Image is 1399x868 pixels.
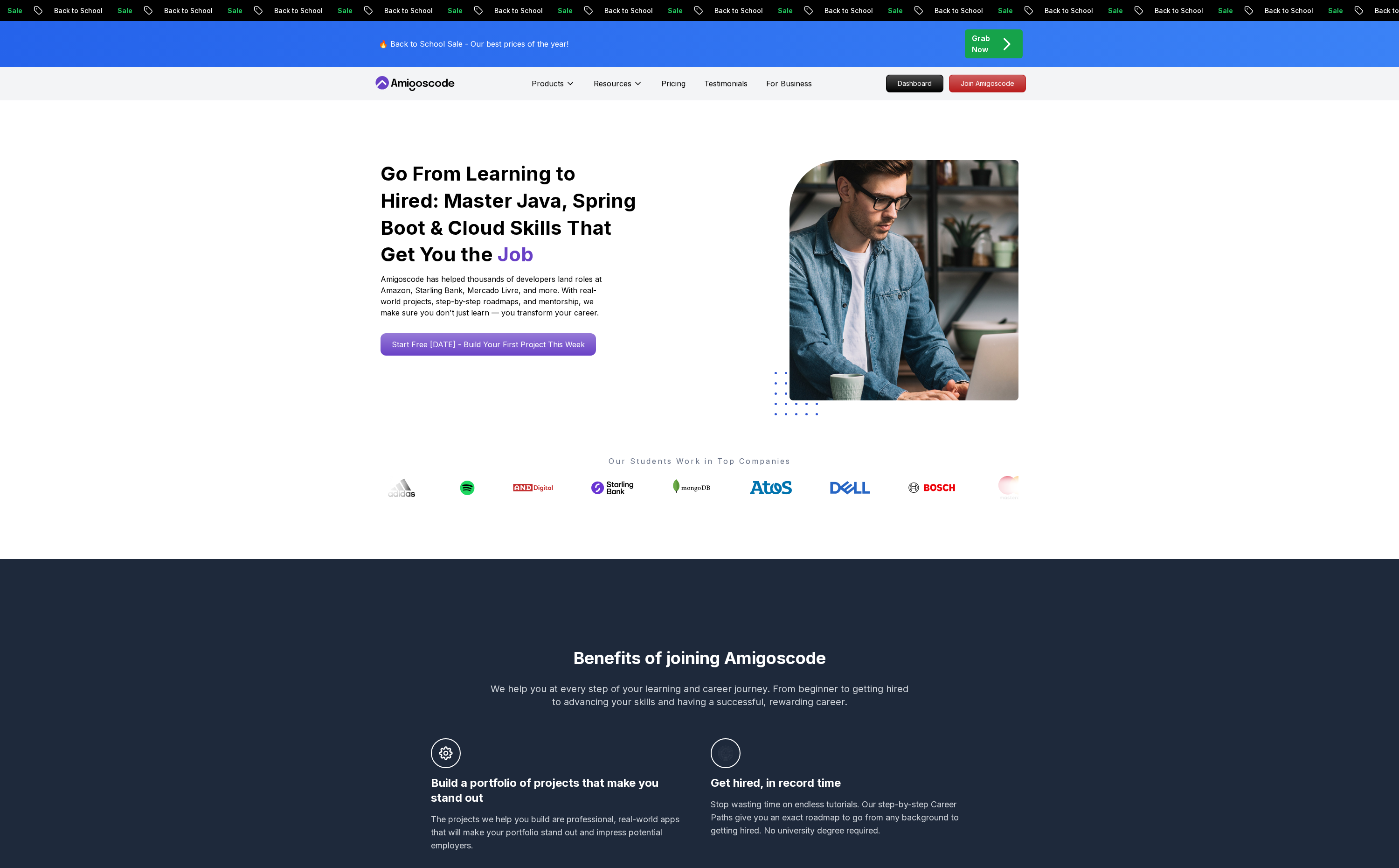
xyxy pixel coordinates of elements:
[549,6,579,15] p: Sale
[219,6,249,15] p: Sale
[769,6,799,15] p: Sale
[886,75,943,92] p: Dashboard
[491,682,908,708] p: We help you at every step of your learning and career journey. From beginner to getting hired to ...
[711,798,968,837] p: Stop wasting time on endless tutorials. Our step-by-step Career Paths give you an exact roadmap t...
[155,6,219,15] p: Back to School
[659,6,689,15] p: Sale
[431,813,688,852] p: The projects we help you build are professional, real-world apps that will make your portfolio st...
[949,75,1025,92] p: Join Amigoscode
[329,6,359,15] p: Sale
[45,6,109,15] p: Back to School
[1319,6,1349,15] p: Sale
[706,6,769,15] p: Back to School
[439,6,469,15] p: Sale
[381,455,1018,467] p: Our Students Work in Top Companies
[381,273,604,318] p: Amigoscode has helped thousands of developers land roles at Amazon, Starling Bank, Mercado Livre,...
[379,38,568,49] p: 🔥 Back to School Sale - Our best prices of the year!
[498,242,533,266] span: Job
[596,6,659,15] p: Back to School
[949,75,1026,92] a: Join Amigoscode
[1209,6,1239,15] p: Sale
[265,6,329,15] p: Back to School
[879,6,909,15] p: Sale
[532,78,575,97] button: Products
[661,78,686,89] a: Pricing
[886,75,943,92] a: Dashboard
[381,160,637,268] h1: Go From Learning to Hired: Master Java, Spring Boot & Cloud Skills That Get You the
[594,78,631,89] p: Resources
[1256,6,1319,15] p: Back to School
[485,6,549,15] p: Back to School
[790,160,1018,400] img: hero
[1036,6,1099,15] p: Back to School
[766,78,812,89] a: For Business
[972,33,990,55] p: Grab Now
[375,6,439,15] p: Back to School
[816,6,879,15] p: Back to School
[1146,6,1209,15] p: Back to School
[381,333,596,356] a: Start Free [DATE] - Build Your First Project This Week
[711,776,968,791] h3: Get hired, in record time
[532,78,564,89] p: Products
[373,649,1026,667] h2: Benefits of joining Amigoscode
[926,6,989,15] p: Back to School
[989,6,1019,15] p: Sale
[109,6,139,15] p: Sale
[704,78,748,89] a: Testimonials
[431,776,688,805] h3: Build a portfolio of projects that make you stand out
[594,78,643,97] button: Resources
[1099,6,1129,15] p: Sale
